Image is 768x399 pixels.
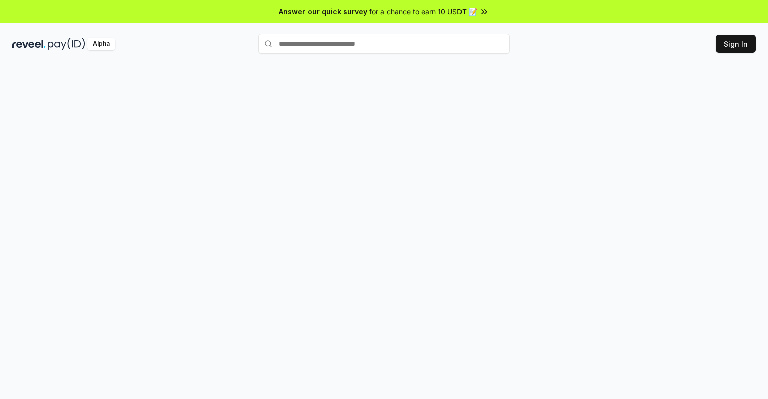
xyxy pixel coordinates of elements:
[12,38,46,50] img: reveel_dark
[369,6,477,17] span: for a chance to earn 10 USDT 📝
[279,6,367,17] span: Answer our quick survey
[716,35,756,53] button: Sign In
[48,38,85,50] img: pay_id
[87,38,115,50] div: Alpha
